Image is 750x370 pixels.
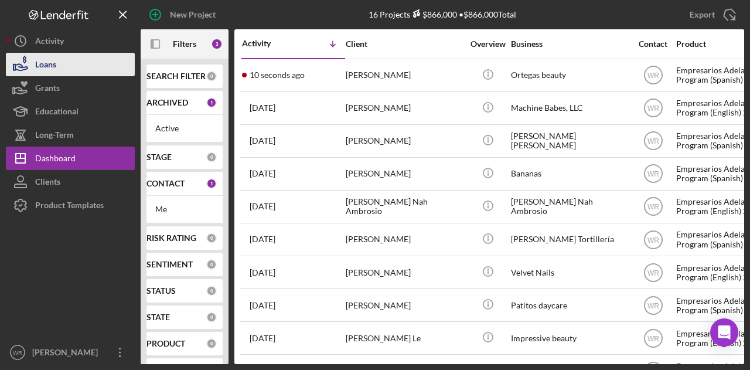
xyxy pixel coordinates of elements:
[511,125,628,157] div: [PERSON_NAME] [PERSON_NAME]
[173,39,196,49] b: Filters
[647,203,659,211] text: WR
[511,257,628,288] div: Velvet Nails
[146,152,172,162] b: STAGE
[6,194,135,217] button: Product Templates
[211,38,223,50] div: 2
[346,191,463,222] div: [PERSON_NAME] Nah Ambrosio
[206,286,217,296] div: 0
[250,334,275,343] time: 2025-08-25 07:00
[511,323,628,354] div: Impressive beauty
[346,125,463,157] div: [PERSON_NAME]
[35,76,60,103] div: Grants
[250,70,305,80] time: 2025-09-08 19:56
[35,194,104,220] div: Product Templates
[35,53,56,79] div: Loans
[511,224,628,255] div: [PERSON_NAME] Tortillería
[647,301,659,310] text: WR
[346,158,463,189] div: [PERSON_NAME]
[6,53,135,76] button: Loans
[647,72,659,80] text: WR
[146,98,188,107] b: ARCHIVED
[647,170,659,178] text: WR
[146,233,196,243] b: RISK RATING
[710,318,738,347] div: Open Intercom Messenger
[242,39,294,48] div: Activity
[35,123,74,150] div: Long-Term
[35,147,76,173] div: Dashboard
[155,124,214,133] div: Active
[647,269,659,277] text: WR
[206,312,217,323] div: 0
[6,147,135,170] button: Dashboard
[511,158,628,189] div: Bananas
[35,29,64,56] div: Activity
[6,76,135,100] button: Grants
[6,123,135,147] button: Long-Term
[346,93,463,124] div: [PERSON_NAME]
[146,313,170,322] b: STATE
[206,233,217,243] div: 0
[346,323,463,354] div: [PERSON_NAME] Le
[346,60,463,91] div: [PERSON_NAME]
[690,3,715,26] div: Export
[206,338,217,349] div: 0
[250,169,275,178] time: 2025-09-03 05:39
[346,257,463,288] div: [PERSON_NAME]
[346,39,463,49] div: Client
[250,235,275,244] time: 2025-08-28 01:08
[141,3,227,26] button: New Project
[6,100,135,123] button: Educational
[206,97,217,108] div: 1
[511,60,628,91] div: Ortegas beauty
[146,179,185,188] b: CONTACT
[647,334,659,342] text: WR
[146,286,176,296] b: STATUS
[511,191,628,222] div: [PERSON_NAME] Nah Ambrosio
[511,39,628,49] div: Business
[146,72,206,81] b: SEARCH FILTER
[6,29,135,53] button: Activity
[647,137,659,145] text: WR
[410,9,457,19] div: $866,000
[206,71,217,82] div: 0
[206,152,217,162] div: 0
[29,341,105,367] div: [PERSON_NAME]
[250,202,275,211] time: 2025-08-30 22:31
[13,349,22,356] text: WR
[647,104,659,113] text: WR
[511,93,628,124] div: Machine Babes, LLC
[146,260,193,269] b: SENTIMENT
[250,103,275,113] time: 2025-09-05 18:16
[250,268,275,277] time: 2025-08-27 23:06
[35,170,60,196] div: Clients
[678,3,744,26] button: Export
[466,39,510,49] div: Overview
[631,39,675,49] div: Contact
[146,339,185,348] b: PRODUCT
[369,9,516,19] div: 16 Projects • $866,000 Total
[346,224,463,255] div: [PERSON_NAME]
[6,341,135,364] button: WR[PERSON_NAME]
[155,205,214,214] div: Me
[647,236,659,244] text: WR
[511,290,628,321] div: Patitos daycare
[170,3,216,26] div: New Project
[6,170,135,194] button: Clients
[206,178,217,189] div: 1
[250,301,275,310] time: 2025-08-26 21:42
[206,259,217,270] div: 0
[346,290,463,321] div: [PERSON_NAME]
[250,136,275,145] time: 2025-09-04 00:14
[35,100,79,126] div: Educational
